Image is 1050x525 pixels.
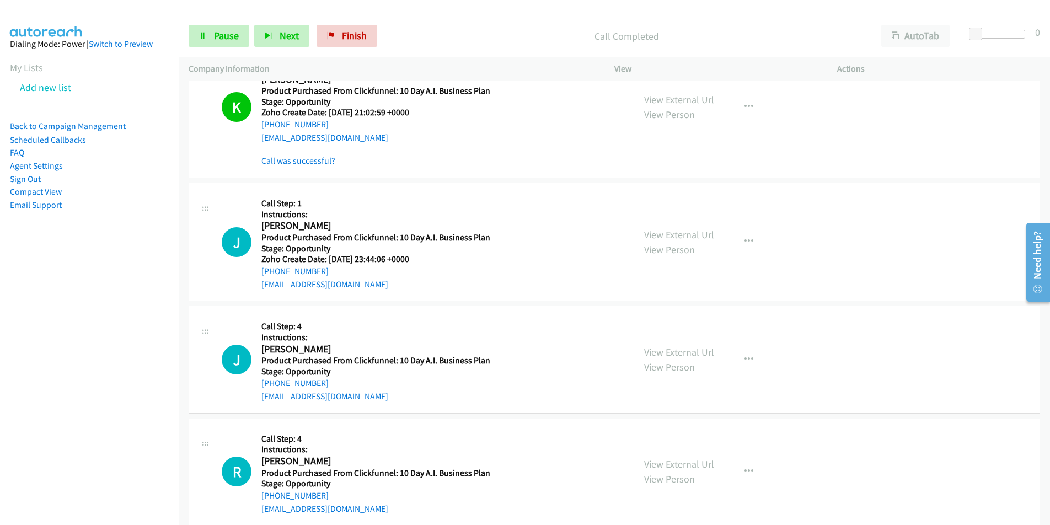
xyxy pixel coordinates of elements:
[261,156,335,166] a: Call was successful?
[261,132,388,143] a: [EMAIL_ADDRESS][DOMAIN_NAME]
[261,478,490,489] h5: Stage: Opportunity
[644,458,714,470] a: View External Url
[261,433,490,444] h5: Call Step: 4
[222,227,251,257] div: The call is yet to be attempted
[837,62,1040,76] p: Actions
[222,457,251,486] h1: R
[10,121,126,131] a: Back to Campaign Management
[261,198,490,209] h5: Call Step: 1
[261,503,388,514] a: [EMAIL_ADDRESS][DOMAIN_NAME]
[254,25,309,47] button: Next
[10,135,86,145] a: Scheduled Callbacks
[261,209,490,220] h5: Instructions:
[10,61,43,74] a: My Lists
[280,29,299,42] span: Next
[10,37,169,51] div: Dialing Mode: Power |
[10,160,63,171] a: Agent Settings
[10,200,62,210] a: Email Support
[261,266,329,276] a: [PHONE_NUMBER]
[261,378,329,388] a: [PHONE_NUMBER]
[222,345,251,374] h1: J
[222,92,251,122] h1: K
[614,62,817,76] p: View
[261,107,490,118] h5: Zoho Create Date: [DATE] 21:02:59 +0000
[261,219,486,232] h2: [PERSON_NAME]
[261,468,490,479] h5: Product Purchased From Clickfunnel: 10 Day A.I. Business Plan
[222,457,251,486] div: The call is yet to be attempted
[342,29,367,42] span: Finish
[261,119,329,130] a: [PHONE_NUMBER]
[10,147,24,158] a: FAQ
[261,97,490,108] h5: Stage: Opportunity
[261,444,490,455] h5: Instructions:
[222,227,251,257] h1: J
[10,174,41,184] a: Sign Out
[261,391,388,401] a: [EMAIL_ADDRESS][DOMAIN_NAME]
[881,25,950,47] button: AutoTab
[261,355,490,366] h5: Product Purchased From Clickfunnel: 10 Day A.I. Business Plan
[261,85,490,97] h5: Product Purchased From Clickfunnel: 10 Day A.I. Business Plan
[644,243,695,256] a: View Person
[261,232,490,243] h5: Product Purchased From Clickfunnel: 10 Day A.I. Business Plan
[261,243,490,254] h5: Stage: Opportunity
[261,490,329,501] a: [PHONE_NUMBER]
[1018,218,1050,306] iframe: Resource Center
[189,25,249,47] a: Pause
[222,345,251,374] div: The call is yet to be attempted
[89,39,153,49] a: Switch to Preview
[644,361,695,373] a: View Person
[974,30,1025,39] div: Delay between calls (in seconds)
[261,279,388,290] a: [EMAIL_ADDRESS][DOMAIN_NAME]
[10,186,62,197] a: Compact View
[261,366,490,377] h5: Stage: Opportunity
[20,81,71,94] a: Add new list
[644,228,714,241] a: View External Url
[644,346,714,358] a: View External Url
[261,343,486,356] h2: [PERSON_NAME]
[261,455,486,468] h2: [PERSON_NAME]
[261,254,490,265] h5: Zoho Create Date: [DATE] 23:44:06 +0000
[644,108,695,121] a: View Person
[644,473,695,485] a: View Person
[261,321,490,332] h5: Call Step: 4
[261,332,490,343] h5: Instructions:
[214,29,239,42] span: Pause
[392,29,861,44] p: Call Completed
[644,93,714,106] a: View External Url
[317,25,377,47] a: Finish
[1035,25,1040,40] div: 0
[189,62,594,76] p: Company Information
